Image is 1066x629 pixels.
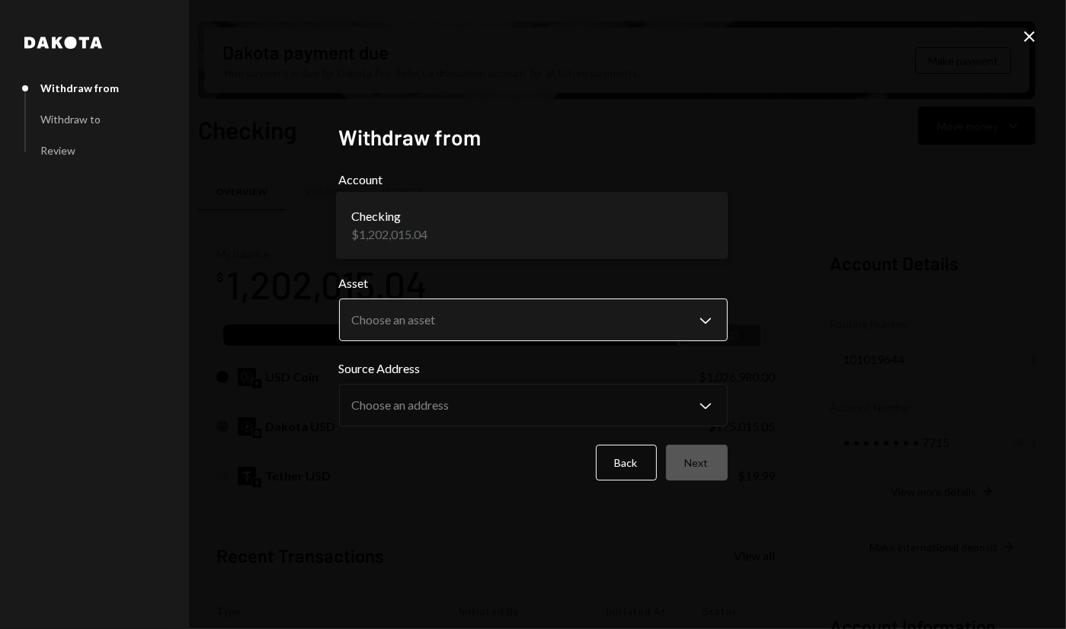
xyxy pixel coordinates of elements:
button: Back [596,445,657,481]
button: Source Address [339,384,728,426]
label: Account [339,171,728,189]
label: Source Address [339,359,728,378]
div: Review [40,144,75,157]
label: Asset [339,274,728,292]
div: Checking [351,207,427,225]
div: Withdraw from [40,81,119,94]
h2: Withdraw from [339,123,728,152]
div: $1,202,015.04 [351,225,427,244]
button: Asset [339,299,728,341]
div: Withdraw to [40,113,101,126]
